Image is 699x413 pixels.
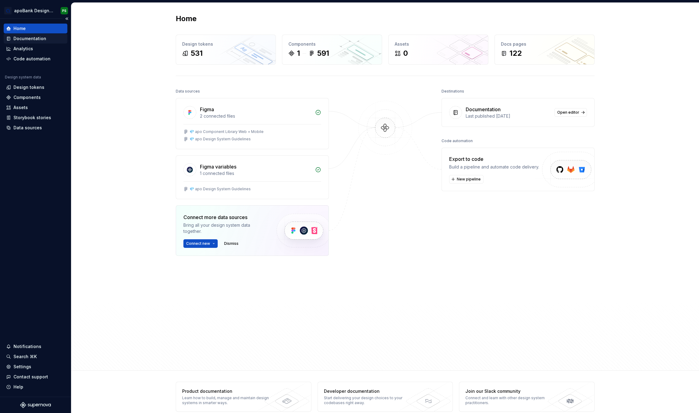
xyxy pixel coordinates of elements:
[4,82,67,92] a: Design tokens
[4,113,67,123] a: Storybook stories
[190,129,264,134] div: 💎 apo Component Library Web + Mobile
[4,93,67,102] a: Components
[13,56,51,62] div: Code automation
[465,388,554,394] div: Join our Slack community
[4,362,67,372] a: Settings
[4,7,12,14] img: e2a5b078-0b6a-41b7-8989-d7f554be194d.png
[4,352,67,362] button: Search ⌘K
[466,106,501,113] div: Documentation
[176,98,329,149] a: Figma2 connected files💎 apo Component Library Web + Mobile💎 apo Design System Guidelines
[4,372,67,382] button: Contact support
[297,48,300,58] div: 1
[457,177,481,182] span: New pipeline
[5,75,41,80] div: Design system data
[459,382,595,412] a: Join our Slack communityConnect and learn with other design system practitioners.
[442,137,473,145] div: Code automation
[200,163,236,170] div: Figma variables
[13,46,33,52] div: Analytics
[4,54,67,64] a: Code automation
[221,239,241,248] button: Dismiss
[191,48,203,58] div: 531
[182,396,271,405] div: Learn how to build, manage and maintain design systems in smarter ways.
[318,382,453,412] a: Developer documentationStart delivering your design choices to your codebases right away.
[200,106,214,113] div: Figma
[13,364,31,370] div: Settings
[13,354,37,360] div: Search ⌘K
[176,14,197,24] h2: Home
[494,35,595,65] a: Docs pages122
[4,123,67,133] a: Data sources
[13,104,28,111] div: Assets
[186,241,210,246] span: Connect new
[13,343,41,350] div: Notifications
[182,41,269,47] div: Design tokens
[509,48,522,58] div: 122
[282,35,382,65] a: Components1591
[20,402,51,408] svg: Supernova Logo
[324,388,413,394] div: Developer documentation
[501,41,588,47] div: Docs pages
[442,87,464,96] div: Destinations
[200,170,311,176] div: 1 connected files
[403,48,408,58] div: 0
[4,44,67,54] a: Analytics
[466,113,551,119] div: Last published [DATE]
[176,35,276,65] a: Design tokens531
[388,35,488,65] a: Assets0
[317,48,329,58] div: 591
[13,84,44,90] div: Design tokens
[190,187,251,191] div: 💎 apo Design System Guidelines
[224,241,239,246] span: Dismiss
[449,175,483,184] button: New pipeline
[13,384,23,390] div: Help
[4,382,67,392] button: Help
[62,8,66,13] div: PS
[395,41,482,47] div: Assets
[13,374,48,380] div: Contact support
[13,115,51,121] div: Storybook stories
[183,222,266,234] div: Bring all your design system data together.
[557,110,579,115] span: Open editor
[13,125,42,131] div: Data sources
[4,342,67,351] button: Notifications
[449,155,539,163] div: Export to code
[288,41,376,47] div: Components
[176,87,200,96] div: Data sources
[200,113,311,119] div: 2 connected files
[190,137,251,142] div: 💎 apo Design System Guidelines
[4,24,67,33] a: Home
[176,382,311,412] a: Product documentationLearn how to build, manage and maintain design systems in smarter ways.
[183,239,218,248] button: Connect new
[1,4,70,17] button: apoBank DesignsystemPS
[4,103,67,112] a: Assets
[182,388,271,394] div: Product documentation
[554,108,587,117] a: Open editor
[14,8,53,14] div: apoBank Designsystem
[13,36,46,42] div: Documentation
[465,396,554,405] div: Connect and learn with other design system practitioners.
[13,25,26,32] div: Home
[449,164,539,170] div: Build a pipeline and automate code delivery.
[176,155,329,199] a: Figma variables1 connected files💎 apo Design System Guidelines
[324,396,413,405] div: Start delivering your design choices to your codebases right away.
[4,34,67,44] a: Documentation
[13,94,41,100] div: Components
[62,14,71,23] button: Collapse sidebar
[183,214,266,221] div: Connect more data sources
